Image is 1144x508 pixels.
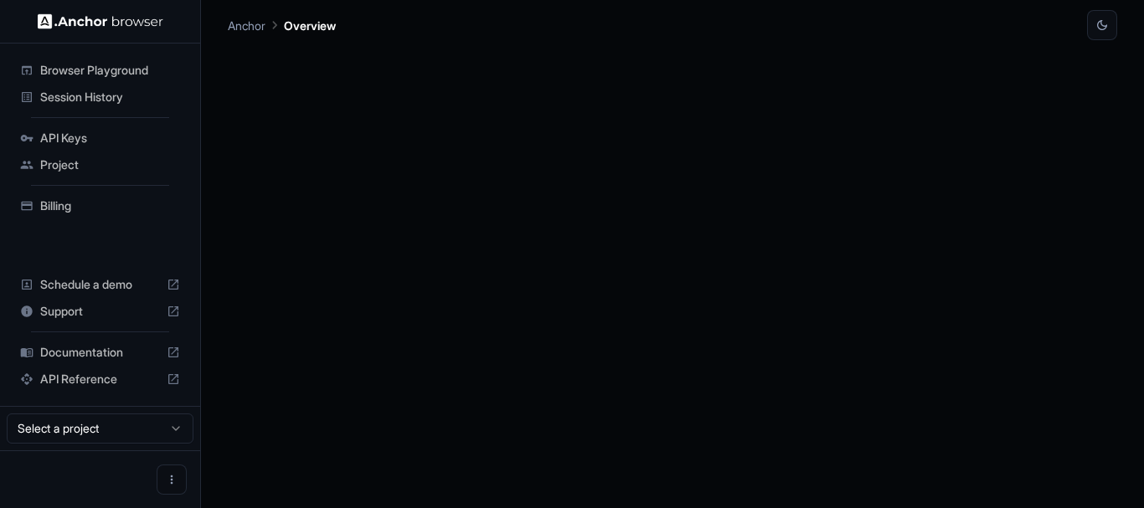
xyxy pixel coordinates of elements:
div: Billing [13,192,187,219]
span: Project [40,157,180,173]
span: Schedule a demo [40,276,160,293]
div: Session History [13,84,187,110]
div: API Reference [13,366,187,393]
span: Browser Playground [40,62,180,79]
div: Schedule a demo [13,271,187,298]
p: Overview [284,17,336,34]
div: API Keys [13,125,187,151]
div: Browser Playground [13,57,187,84]
span: Billing [40,198,180,214]
div: Support [13,298,187,325]
span: Documentation [40,344,160,361]
nav: breadcrumb [228,16,336,34]
button: Open menu [157,464,187,495]
span: API Reference [40,371,160,387]
div: Project [13,151,187,178]
span: Session History [40,89,180,105]
span: Support [40,303,160,320]
div: Documentation [13,339,187,366]
img: Anchor Logo [38,13,163,29]
span: API Keys [40,130,180,146]
p: Anchor [228,17,265,34]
